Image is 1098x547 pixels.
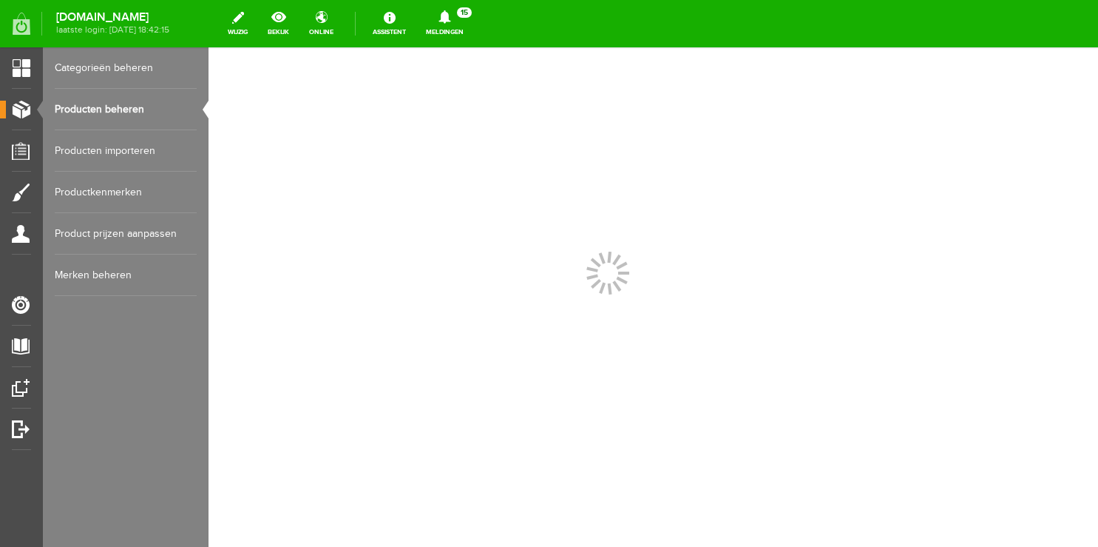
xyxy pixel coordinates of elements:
a: Meldingen15 [417,7,472,40]
a: Categorieën beheren [55,47,197,89]
a: Producten beheren [55,89,197,130]
a: online [300,7,342,40]
a: Assistent [364,7,415,40]
a: bekijk [259,7,298,40]
a: Producten importeren [55,130,197,172]
span: 15 [457,7,472,18]
a: Merken beheren [55,255,197,296]
a: Productkenmerken [55,172,197,213]
span: laatste login: [DATE] 18:42:15 [56,26,169,34]
strong: [DOMAIN_NAME] [56,13,169,21]
a: wijzig [219,7,257,40]
a: Product prijzen aanpassen [55,213,197,255]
